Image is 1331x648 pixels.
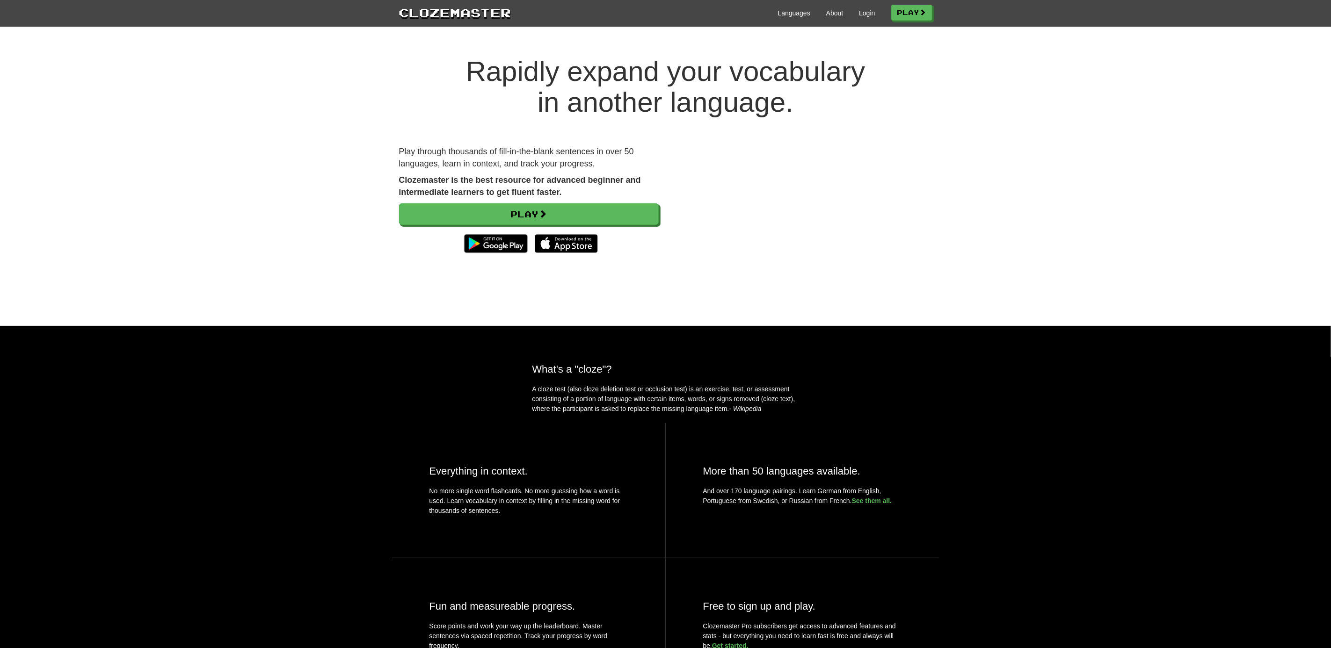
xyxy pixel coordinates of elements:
h2: Everything in context. [429,465,628,477]
a: See them all. [852,497,892,504]
h2: Fun and measureable progress. [429,600,628,612]
em: - Wikipedia [729,405,762,412]
a: Play [891,5,932,21]
strong: Clozemaster is the best resource for advanced beginner and intermediate learners to get fluent fa... [399,175,641,197]
p: Play through thousands of fill-in-the-blank sentences in over 50 languages, learn in context, and... [399,146,659,170]
a: Clozemaster [399,4,511,21]
h2: What's a "cloze"? [532,363,799,375]
a: Languages [778,8,810,18]
h2: More than 50 languages available. [703,465,902,477]
p: No more single word flashcards. No more guessing how a word is used. Learn vocabulary in context ... [429,486,628,520]
a: Play [399,203,659,225]
p: And over 170 language pairings. Learn German from English, Portuguese from Swedish, or Russian fr... [703,486,902,506]
img: Download_on_the_App_Store_Badge_US-UK_135x40-25178aeef6eb6b83b96f5f2d004eda3bffbb37122de64afbaef7... [535,234,598,253]
p: A cloze test (also cloze deletion test or occlusion test) is an exercise, test, or assessment con... [532,384,799,414]
a: About [826,8,844,18]
h2: Free to sign up and play. [703,600,902,612]
img: Get it on Google Play [459,230,532,258]
a: Login [859,8,875,18]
